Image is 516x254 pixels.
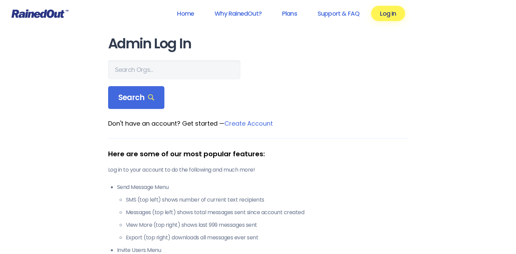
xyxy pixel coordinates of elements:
li: View More (top right) shows last 999 messages sent [126,221,408,229]
input: Search Orgs… [108,60,240,79]
li: Send Message Menu [117,183,408,242]
a: Plans [273,6,306,21]
a: Home [168,6,203,21]
a: Why RainedOut? [206,6,270,21]
div: Search [108,86,165,109]
li: Messages (top left) shows total messages sent since account created [126,208,408,217]
a: Create Account [224,119,273,128]
li: Export (top right) downloads all messages ever sent [126,234,408,242]
div: Here are some of our most popular features: [108,149,408,159]
a: Support & FAQ [309,6,368,21]
li: SMS (top left) shows number of current text recipients [126,196,408,204]
span: Search [118,93,154,102]
a: Log In [371,6,405,21]
p: Log in to your account to do the following and much more! [108,166,408,174]
h1: Admin Log In [108,36,408,51]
